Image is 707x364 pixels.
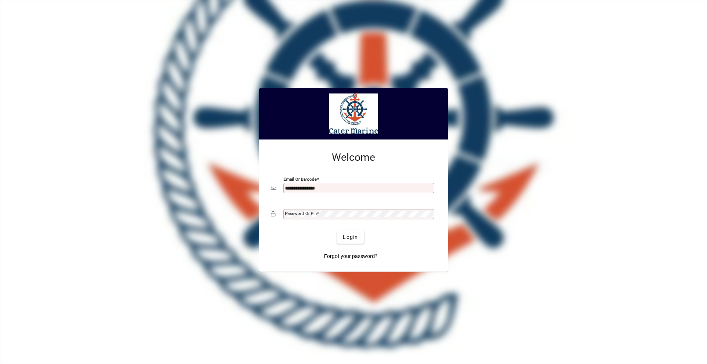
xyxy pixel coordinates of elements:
a: Forgot your password? [321,250,380,263]
mat-label: Password or Pin [285,211,317,216]
h2: Welcome [271,151,436,164]
mat-label: Email or Barcode [284,177,317,182]
button: Login [337,230,364,244]
span: Login [343,233,358,241]
span: Forgot your password? [324,252,377,260]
